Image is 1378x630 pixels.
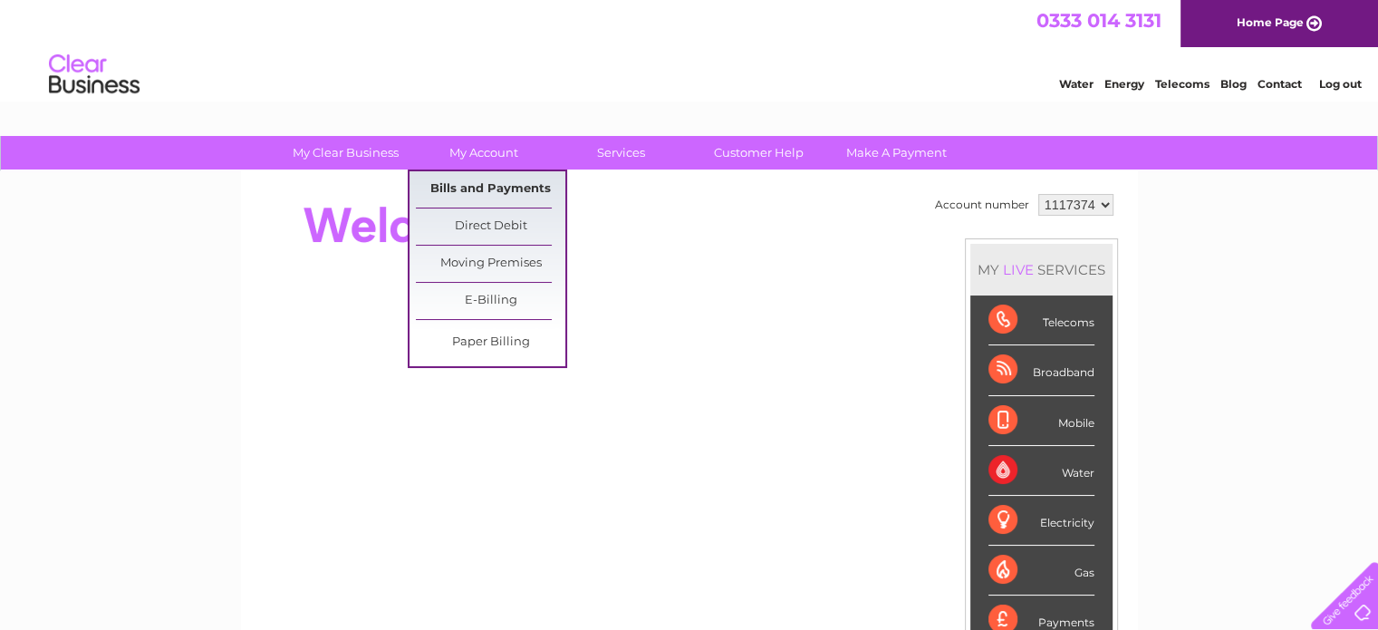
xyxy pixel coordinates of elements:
a: Log out [1318,77,1361,91]
div: Broadband [988,345,1094,395]
a: Services [546,136,696,170]
a: Water [1059,77,1094,91]
img: logo.png [48,47,140,102]
a: Energy [1104,77,1144,91]
a: Make A Payment [822,136,971,170]
div: LIVE [999,261,1037,278]
a: My Clear Business [271,136,420,170]
a: Blog [1220,77,1247,91]
div: Clear Business is a trading name of Verastar Limited (registered in [GEOGRAPHIC_DATA] No. 3667643... [262,10,1118,88]
a: Customer Help [684,136,834,170]
div: Telecoms [988,296,1094,345]
a: Direct Debit [416,208,565,245]
div: Water [988,446,1094,496]
a: My Account [409,136,558,170]
a: Telecoms [1155,77,1209,91]
div: Mobile [988,396,1094,446]
div: MY SERVICES [970,244,1113,296]
a: E-Billing [416,283,565,319]
div: Electricity [988,496,1094,546]
td: Account number [930,189,1034,220]
a: Bills and Payments [416,171,565,208]
a: 0333 014 3131 [1036,9,1161,32]
a: Paper Billing [416,325,565,361]
a: Moving Premises [416,246,565,282]
div: Gas [988,546,1094,596]
a: Contact [1258,77,1302,91]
